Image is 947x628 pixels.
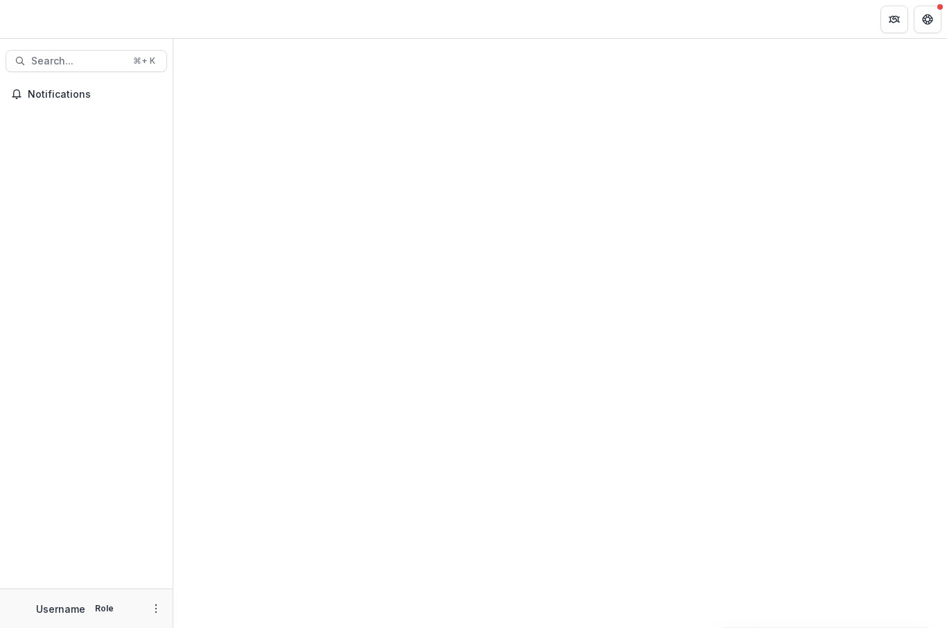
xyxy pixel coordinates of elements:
span: Notifications [28,89,162,101]
button: Search... [6,50,167,72]
button: Get Help [914,6,941,33]
div: ⌘ + K [130,53,158,69]
p: Username [36,602,85,616]
p: Role [91,602,118,615]
span: Search... [31,55,125,67]
button: Notifications [6,83,167,105]
nav: breadcrumb [179,9,238,29]
button: More [148,600,164,617]
button: Partners [880,6,908,33]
